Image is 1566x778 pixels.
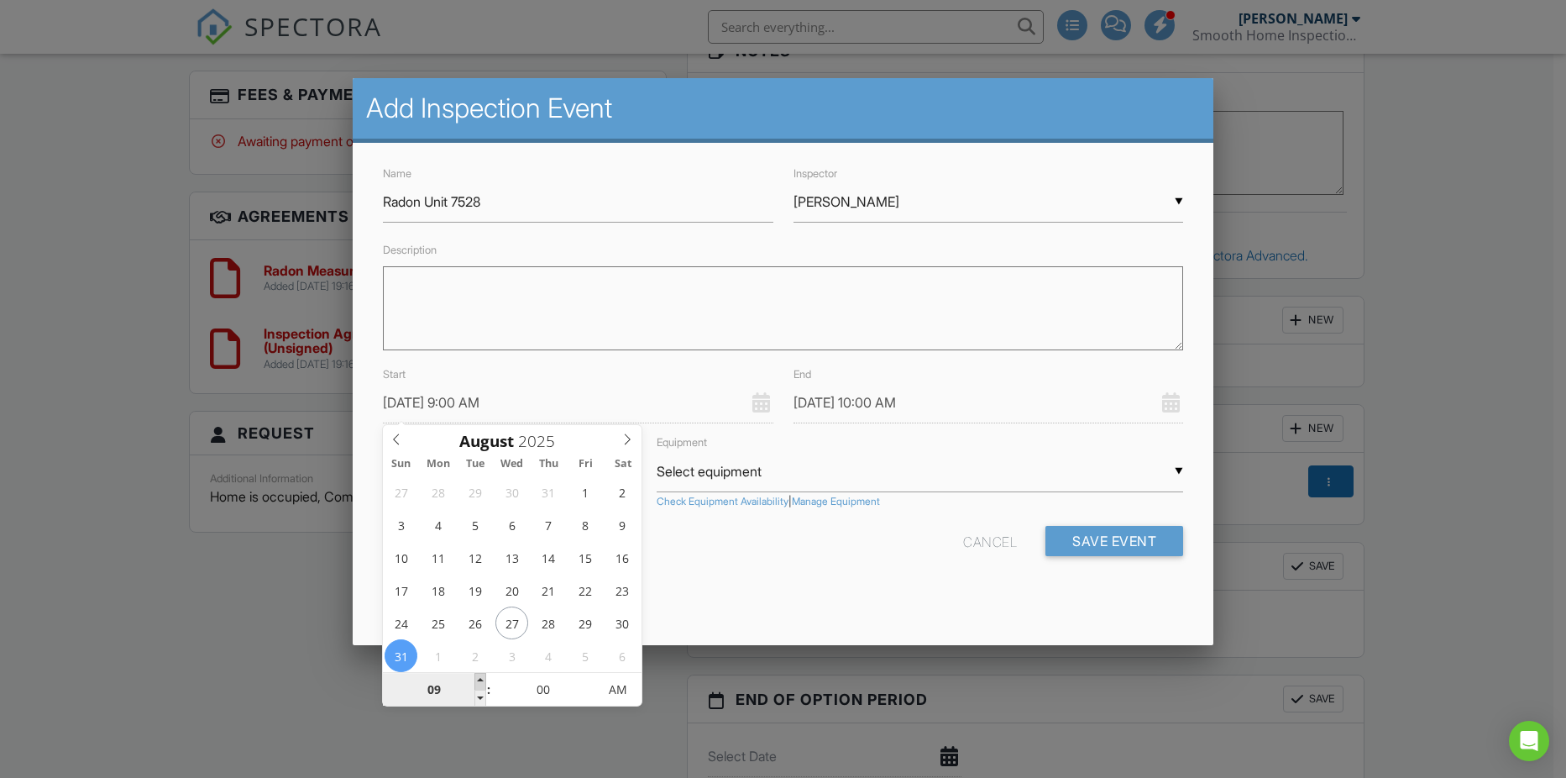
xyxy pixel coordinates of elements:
span: July 29, 2025 [458,476,491,508]
span: Fri [568,459,605,470]
span: August 17, 2025 [385,574,417,607]
label: Start [383,368,406,381]
span: Thu [531,459,568,470]
span: August 16, 2025 [606,541,639,574]
span: September 6, 2025 [606,639,639,672]
span: Tue [457,459,494,470]
span: August 31, 2025 [385,639,417,672]
span: July 27, 2025 [385,476,417,508]
span: September 4, 2025 [532,639,565,672]
span: August 20, 2025 [495,574,528,607]
label: End [793,368,811,381]
div: Cancel [963,526,1017,556]
span: August 11, 2025 [422,541,454,574]
span: July 28, 2025 [422,476,454,508]
span: August 25, 2025 [422,607,454,639]
span: August 27, 2025 [495,607,528,639]
span: September 5, 2025 [569,639,602,672]
a: Manage Equipment [792,495,880,509]
span: August 6, 2025 [495,508,528,541]
span: August 3, 2025 [385,508,417,541]
span: Click to toggle [594,673,641,707]
span: : [486,673,491,707]
input: Scroll to increment [514,430,569,452]
label: Inspector [793,167,837,180]
span: August 14, 2025 [532,541,565,574]
span: September 1, 2025 [422,639,454,672]
span: Sat [605,459,642,470]
button: Save Event [1045,526,1183,556]
span: August 10, 2025 [385,541,417,574]
span: August 2, 2025 [606,476,639,508]
span: August 21, 2025 [532,574,565,607]
span: August 15, 2025 [569,541,602,574]
div: Open Intercom Messenger [1509,721,1549,761]
span: August 28, 2025 [532,607,565,639]
input: Select Date [383,382,773,423]
span: August 12, 2025 [458,541,491,574]
input: Scroll to increment [383,674,486,707]
span: August 18, 2025 [422,574,454,607]
label: Equipment [657,436,707,449]
label: Name [383,167,411,180]
span: September 3, 2025 [495,639,528,672]
h2: Add Inspection Event [366,92,1201,125]
span: August 9, 2025 [606,508,639,541]
span: August 29, 2025 [569,607,602,639]
span: July 31, 2025 [532,476,565,508]
span: August 30, 2025 [606,607,639,639]
span: August 7, 2025 [532,508,565,541]
div: | [657,495,1184,509]
span: Scroll to increment [459,434,514,449]
span: August 8, 2025 [569,508,602,541]
span: Wed [494,459,531,470]
input: Select Date [793,382,1184,423]
span: August 1, 2025 [569,476,602,508]
span: September 2, 2025 [458,639,491,672]
label: Description [383,244,437,256]
span: August 19, 2025 [458,574,491,607]
span: July 30, 2025 [495,476,528,508]
span: August 23, 2025 [606,574,639,607]
span: August 26, 2025 [458,607,491,639]
span: August 4, 2025 [422,508,454,541]
span: August 24, 2025 [385,607,417,639]
span: August 5, 2025 [458,508,491,541]
span: Mon [420,459,457,470]
input: Scroll to increment [491,673,594,707]
span: August 22, 2025 [569,574,602,607]
span: August 13, 2025 [495,541,528,574]
a: Check Equipment Availability [657,495,788,509]
span: Sun [383,459,420,470]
